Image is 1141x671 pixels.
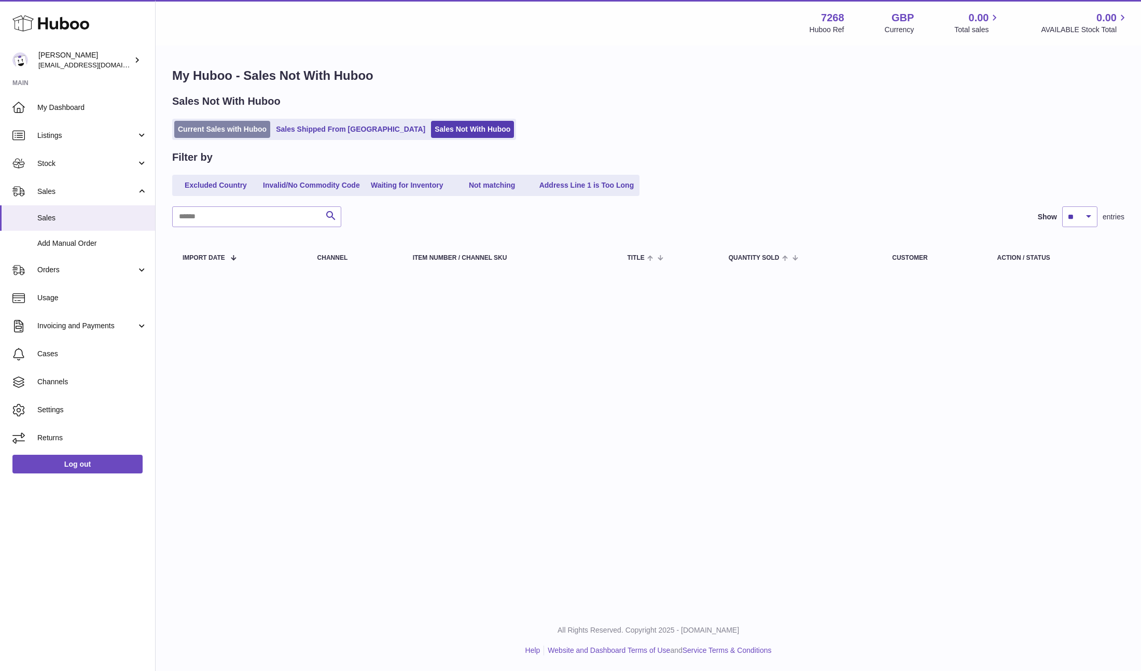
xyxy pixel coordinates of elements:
[37,433,147,443] span: Returns
[810,25,844,35] div: Huboo Ref
[1038,212,1057,222] label: Show
[997,255,1114,261] div: Action / Status
[164,625,1133,635] p: All Rights Reserved. Copyright 2025 - [DOMAIN_NAME]
[172,67,1124,84] h1: My Huboo - Sales Not With Huboo
[627,255,644,261] span: Title
[525,646,540,654] a: Help
[954,25,1000,35] span: Total sales
[37,293,147,303] span: Usage
[172,94,281,108] h2: Sales Not With Huboo
[37,213,147,223] span: Sales
[37,265,136,275] span: Orders
[37,239,147,248] span: Add Manual Order
[1041,11,1129,35] a: 0.00 AVAILABLE Stock Total
[12,455,143,473] a: Log out
[451,177,534,194] a: Not matching
[37,321,136,331] span: Invoicing and Payments
[536,177,638,194] a: Address Line 1 is Too Long
[969,11,989,25] span: 0.00
[1096,11,1117,25] span: 0.00
[683,646,772,654] a: Service Terms & Conditions
[172,150,213,164] h2: Filter by
[38,50,132,70] div: [PERSON_NAME]
[272,121,429,138] a: Sales Shipped From [GEOGRAPHIC_DATA]
[892,255,976,261] div: Customer
[259,177,364,194] a: Invalid/No Commodity Code
[317,255,392,261] div: Channel
[366,177,449,194] a: Waiting for Inventory
[37,131,136,141] span: Listings
[37,405,147,415] span: Settings
[954,11,1000,35] a: 0.00 Total sales
[183,255,225,261] span: Import date
[729,255,780,261] span: Quantity Sold
[12,52,28,68] img: matt.storey@huboo.co.uk
[174,177,257,194] a: Excluded Country
[37,377,147,387] span: Channels
[548,646,670,654] a: Website and Dashboard Terms of Use
[885,25,914,35] div: Currency
[37,159,136,169] span: Stock
[821,11,844,25] strong: 7268
[37,103,147,113] span: My Dashboard
[1103,212,1124,222] span: entries
[38,61,152,69] span: [EMAIL_ADDRESS][DOMAIN_NAME]
[892,11,914,25] strong: GBP
[37,187,136,197] span: Sales
[37,349,147,359] span: Cases
[544,646,771,655] li: and
[413,255,607,261] div: Item Number / Channel SKU
[431,121,514,138] a: Sales Not With Huboo
[1041,25,1129,35] span: AVAILABLE Stock Total
[174,121,270,138] a: Current Sales with Huboo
